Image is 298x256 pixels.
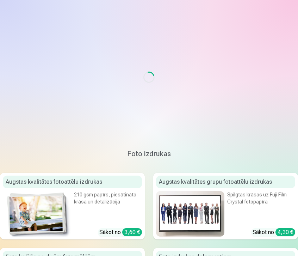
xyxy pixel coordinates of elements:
[122,228,142,236] div: 3,60 €
[6,149,292,159] h3: Foto izdrukas
[156,176,295,188] div: Augstas kvalitātes grupu fotoattēlu izdrukas
[153,173,298,239] a: Augstas kvalitātes grupu fotoattēlu izdrukasAugstas kvalitātes grupu fotoattēlu izdrukasSpilgtas ...
[227,191,296,215] div: Spilgtas krāsas uz Fuji Film Crystal fotopapīra
[3,191,71,237] img: Augstas kvalitātes fotoattēlu izdrukas
[3,176,142,188] div: Augstas kvalitātes fotoattēlu izdrukas
[74,191,142,215] div: 210 gsm papīrs, piesātināta krāsa un detalizācija
[275,228,295,236] div: 4,30 €
[156,191,224,237] img: Augstas kvalitātes grupu fotoattēlu izdrukas
[253,228,295,237] div: Sākot no
[99,228,142,237] div: Sākot no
